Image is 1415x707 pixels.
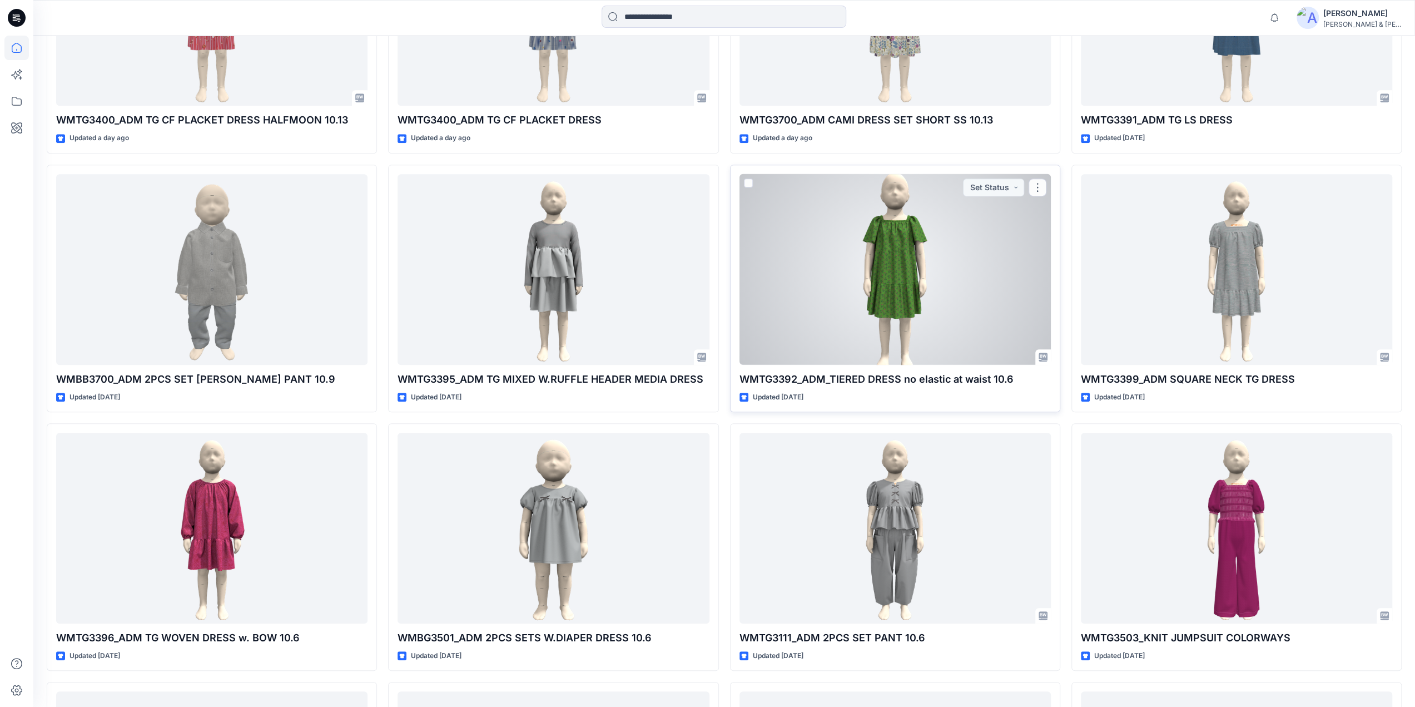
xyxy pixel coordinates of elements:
[411,650,461,662] p: Updated [DATE]
[1081,433,1392,624] a: WMTG3503_KNIT JUMPSUIT COLORWAYS
[753,132,812,144] p: Updated a day ago
[56,433,368,624] a: WMTG3396_ADM TG WOVEN DRESS w. BOW 10.6
[739,372,1051,387] p: WMTG3392_ADM_TIERED DRESS no elastic at waist 10.6
[69,392,120,403] p: Updated [DATE]
[1094,132,1145,144] p: Updated [DATE]
[56,112,368,128] p: WMTG3400_ADM TG CF PLACKET DRESS HALFMOON 10.13
[69,650,120,662] p: Updated [DATE]
[411,392,461,403] p: Updated [DATE]
[1297,7,1319,29] img: avatar
[739,433,1051,624] a: WMTG3111_ADM 2PCS SET PANT 10.6
[56,174,368,365] a: WMBB3700_ADM 2PCS SET LS W. PANT 10.9
[739,112,1051,128] p: WMTG3700_ADM CAMI DRESS SET SHORT SS 10.13
[739,174,1051,365] a: WMTG3392_ADM_TIERED DRESS no elastic at waist 10.6
[398,174,709,365] a: WMTG3395_ADM TG MIXED W.RUFFLE HEADER MEDIA DRESS
[1323,20,1401,28] div: [PERSON_NAME] & [PERSON_NAME]
[1081,372,1392,387] p: WMTG3399_ADM SQUARE NECK TG DRESS
[1081,112,1392,128] p: WMTG3391_ADM TG LS DRESS
[1081,174,1392,365] a: WMTG3399_ADM SQUARE NECK TG DRESS
[753,650,803,662] p: Updated [DATE]
[1094,392,1145,403] p: Updated [DATE]
[398,112,709,128] p: WMTG3400_ADM TG CF PLACKET DRESS
[69,132,129,144] p: Updated a day ago
[1094,650,1145,662] p: Updated [DATE]
[411,132,470,144] p: Updated a day ago
[1323,7,1401,20] div: [PERSON_NAME]
[739,630,1051,646] p: WMTG3111_ADM 2PCS SET PANT 10.6
[398,433,709,624] a: WMBG3501_ADM 2PCS SETS W.DIAPER DRESS 10.6
[398,630,709,646] p: WMBG3501_ADM 2PCS SETS W.DIAPER DRESS 10.6
[753,392,803,403] p: Updated [DATE]
[56,372,368,387] p: WMBB3700_ADM 2PCS SET [PERSON_NAME] PANT 10.9
[56,630,368,646] p: WMTG3396_ADM TG WOVEN DRESS w. BOW 10.6
[398,372,709,387] p: WMTG3395_ADM TG MIXED W.RUFFLE HEADER MEDIA DRESS
[1081,630,1392,646] p: WMTG3503_KNIT JUMPSUIT COLORWAYS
